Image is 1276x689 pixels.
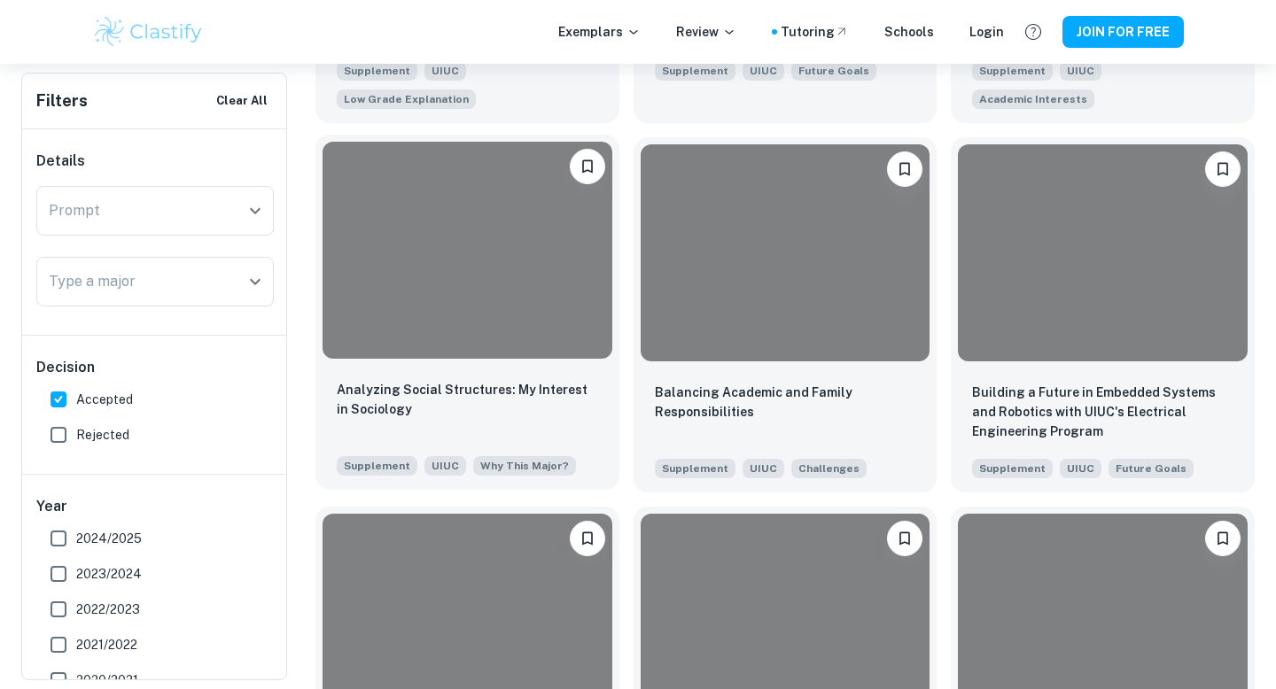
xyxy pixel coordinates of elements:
span: UIUC [743,459,784,478]
span: Rejected [76,425,129,445]
span: Supplement [655,61,735,81]
button: Please log in to bookmark exemplars [570,149,605,184]
span: UIUC [424,61,466,81]
span: 2023/2024 [76,564,142,584]
button: Please log in to bookmark exemplars [570,521,605,556]
span: Future Goals [798,63,869,79]
span: Supplement [337,456,417,476]
span: Accepted [76,390,133,409]
span: UIUC [424,456,466,476]
span: 2024/2025 [76,529,142,548]
button: Please log in to bookmark exemplars [1205,521,1241,556]
h6: Year [36,496,274,517]
span: Future Goals [1116,461,1187,476]
span: Supplement [972,459,1053,478]
button: Help and Feedback [1018,17,1048,47]
a: Schools [884,22,934,42]
button: Clear All [212,88,272,114]
span: Why This Major? [480,458,569,474]
span: Supplement [655,459,735,478]
p: Building a Future in Embedded Systems and Robotics with UIUC's Electrical Engineering Program [972,383,1233,441]
span: 2021/2022 [76,635,137,654]
span: 2022/2023 [76,600,140,619]
p: Balancing Academic and Family Responsibilities [655,383,916,422]
img: Clastify logo [92,14,205,50]
span: You have selected a second-choice major. Please explain your interest in that major or your overa... [473,454,576,476]
p: Analyzing Social Structures: My Interest in Sociology [337,380,598,419]
span: UIUC [743,61,784,81]
h6: Decision [36,357,274,378]
button: Please log in to bookmark exemplars [1205,151,1241,187]
span: Supplement [337,61,417,81]
span: Describe your personal and/or career goals after graduating from UIUC and how your selected first... [1109,457,1194,478]
button: Please log in to bookmark exemplars [887,151,922,187]
p: Review [676,22,736,42]
span: If you have a low grade or a drop in grades that you have not already explained, do so below. [337,88,476,109]
a: Login [969,22,1004,42]
span: Challenges [798,461,860,476]
button: Please log in to bookmark exemplars [887,521,922,556]
button: Open [243,269,268,294]
span: Explain any challenges (outside of COVID-related) you have faced throughout your academic career,... [791,457,867,478]
h6: Filters [36,89,88,113]
h6: Details [36,151,274,172]
a: Tutoring [781,22,849,42]
span: UIUC [1060,61,1101,81]
span: Describe your personal and/or career goals after graduating from UIUC and how your selected first... [791,59,876,81]
span: Academic Interests [979,91,1087,107]
button: Open [243,198,268,223]
span: Supplement [972,61,1053,81]
span: What are your academic interests and strengths? You may also include any majors you are considering. [972,88,1094,109]
span: UIUC [1060,459,1101,478]
a: Please log in to bookmark exemplarsAnalyzing Social Structures: My Interest in SociologySupplemen... [315,137,619,492]
span: Low Grade Explanation [344,91,469,107]
a: Please log in to bookmark exemplarsBuilding a Future in Embedded Systems and Robotics with UIUC's... [951,137,1255,492]
p: Exemplars [558,22,641,42]
a: Please log in to bookmark exemplarsBalancing Academic and Family ResponsibilitiesSupplementUIUCEx... [634,137,938,492]
button: JOIN FOR FREE [1062,16,1184,48]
